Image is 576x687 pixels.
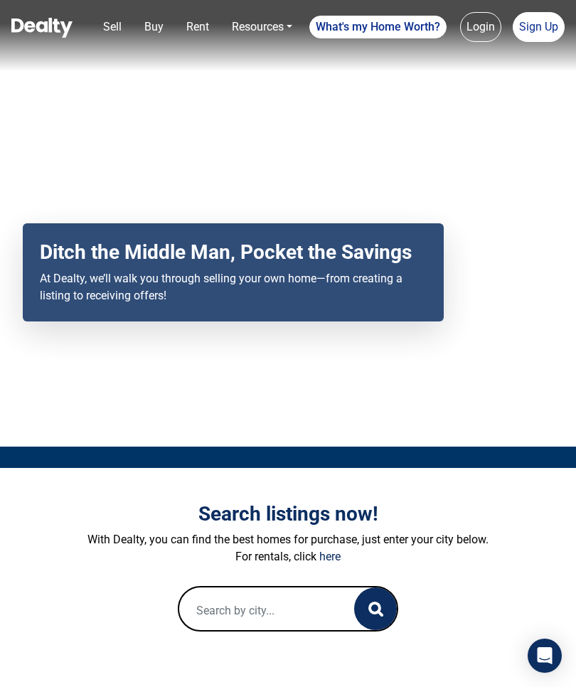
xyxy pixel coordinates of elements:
[226,13,298,41] a: Resources
[528,639,562,673] div: Open Intercom Messenger
[43,548,533,565] p: For rentals, click
[40,270,427,304] p: At Dealty, we’ll walk you through selling your own home—from creating a listing to receiving offers!
[11,18,73,38] img: Dealty - Buy, Sell & Rent Homes
[43,531,533,548] p: With Dealty, you can find the best homes for purchase, just enter your city below.
[43,502,533,526] h3: Search listings now!
[179,587,353,633] input: Search by city...
[139,13,169,41] a: Buy
[7,644,50,687] iframe: BigID CMP Widget
[319,550,341,563] a: here
[181,13,215,41] a: Rent
[40,240,427,265] h2: Ditch the Middle Man, Pocket the Savings
[97,13,127,41] a: Sell
[513,12,565,42] a: Sign Up
[460,12,501,42] a: Login
[309,16,447,38] a: What's my Home Worth?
